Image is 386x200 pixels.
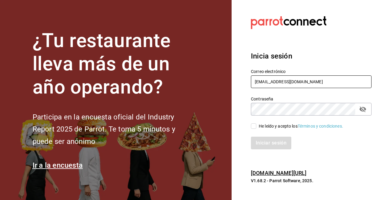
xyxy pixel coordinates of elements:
h3: Inicia sesión [251,51,372,62]
label: Correo electrónico [251,69,372,74]
h2: Participa en la encuesta oficial del Industry Report 2025 de Parrot. Te toma 5 minutos y puede se... [33,111,195,148]
a: [DOMAIN_NAME][URL] [251,170,306,176]
a: Ir a la encuesta [33,161,83,170]
a: Términos y condiciones. [298,124,343,129]
h1: ¿Tu restaurante lleva más de un año operando? [33,29,195,99]
p: V1.68.2 - Parrot Software, 2025. [251,178,372,184]
div: He leído y acepto los [259,123,343,129]
label: Contraseña [251,97,372,101]
input: Ingresa tu correo electrónico [251,75,372,88]
button: passwordField [358,104,368,114]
